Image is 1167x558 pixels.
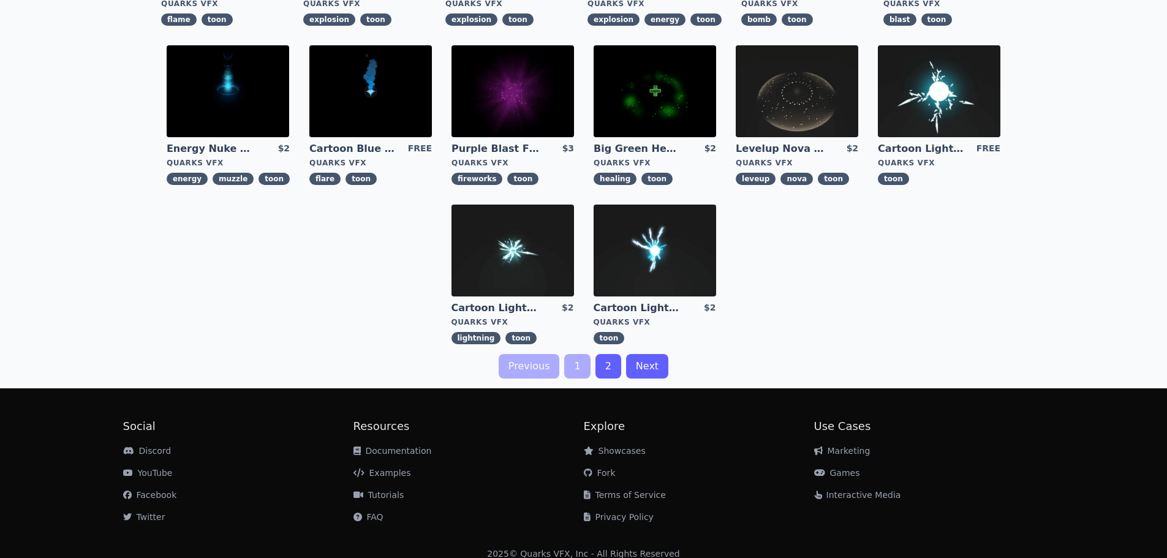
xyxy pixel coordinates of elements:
a: Next [626,354,668,379]
span: toon [921,13,953,26]
span: toon [360,13,391,26]
span: fireworks [451,173,502,185]
span: explosion [587,13,640,26]
a: Privacy Policy [584,512,654,522]
span: toon [259,173,290,185]
img: imgAlt [451,205,574,296]
span: energy [644,13,685,26]
span: toon [690,13,722,26]
a: Cartoon Lightning Ball with Bloom [594,301,682,315]
h2: Use Cases [814,418,1044,435]
span: flare [309,173,341,185]
a: Terms of Service [584,490,666,500]
span: toon [878,173,909,185]
div: Quarks VFX [594,317,716,327]
span: healing [594,173,636,185]
a: Games [814,468,860,478]
div: FREE [976,142,1000,156]
a: Discord [123,446,172,456]
img: imgAlt [594,45,716,137]
h2: Resources [353,418,584,435]
span: toon [505,332,537,344]
img: imgAlt [594,205,716,296]
a: Marketing [814,446,871,456]
a: 2 [595,354,621,379]
div: Quarks VFX [451,158,574,168]
img: imgAlt [736,45,858,137]
a: Fork [584,468,616,478]
a: Interactive Media [814,490,901,500]
span: leveup [736,173,776,185]
span: lightning [451,332,501,344]
a: Showcases [584,446,646,456]
a: 1 [564,354,590,379]
span: bomb [741,13,777,26]
div: $2 [278,142,290,156]
div: $2 [704,142,716,156]
a: YouTube [123,468,173,478]
div: $3 [562,142,574,156]
a: Purple Blast Fireworks [451,142,540,156]
span: toon [507,173,538,185]
span: toon [818,173,849,185]
div: Quarks VFX [167,158,290,168]
div: FREE [408,142,432,156]
span: toon [641,173,673,185]
a: Previous [499,354,560,379]
a: Tutorials [353,490,404,500]
a: Energy Nuke Muzzle Flash [167,142,255,156]
span: toon [202,13,233,26]
span: toon [594,332,625,344]
div: $2 [562,301,573,315]
a: Twitter [123,512,165,522]
span: blast [883,13,916,26]
img: imgAlt [878,45,1000,137]
span: explosion [303,13,355,26]
span: muzzle [213,173,254,185]
a: Cartoon Lightning Ball [878,142,966,156]
a: Examples [353,468,411,478]
span: toon [782,13,813,26]
img: imgAlt [309,45,432,137]
div: Quarks VFX [594,158,716,168]
div: $2 [704,301,716,315]
a: Cartoon Lightning Ball Explosion [451,301,540,315]
a: Levelup Nova Effect [736,142,824,156]
div: Quarks VFX [736,158,858,168]
a: Cartoon Blue Flare [309,142,398,156]
img: imgAlt [167,45,289,137]
div: Quarks VFX [451,317,574,327]
a: FAQ [353,512,383,522]
img: imgAlt [451,45,574,137]
a: Big Green Healing Effect [594,142,682,156]
div: $2 [847,142,858,156]
div: Quarks VFX [309,158,432,168]
h2: Social [123,418,353,435]
a: Documentation [353,446,432,456]
span: toon [502,13,534,26]
div: Quarks VFX [878,158,1000,168]
span: explosion [445,13,497,26]
span: flame [161,13,197,26]
span: toon [346,173,377,185]
h2: Explore [584,418,814,435]
span: nova [780,173,813,185]
a: Facebook [123,490,177,500]
span: energy [167,173,208,185]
